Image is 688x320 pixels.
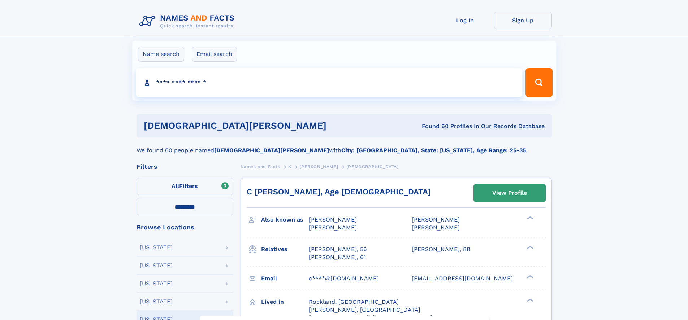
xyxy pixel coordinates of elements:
[261,296,309,308] h3: Lived in
[137,224,233,231] div: Browse Locations
[525,274,534,279] div: ❯
[309,298,399,305] span: Rockland, [GEOGRAPHIC_DATA]
[309,253,366,261] a: [PERSON_NAME], 61
[412,216,460,223] span: [PERSON_NAME]
[525,216,534,220] div: ❯
[192,47,237,62] label: Email search
[525,298,534,302] div: ❯
[247,187,431,196] a: C [PERSON_NAME], Age [DEMOGRAPHIC_DATA]
[261,272,309,285] h3: Email
[412,224,460,231] span: [PERSON_NAME]
[140,299,173,304] div: [US_STATE]
[261,214,309,226] h3: Also known as
[525,245,534,250] div: ❯
[309,216,357,223] span: [PERSON_NAME]
[137,12,241,31] img: Logo Names and Facts
[525,68,552,97] button: Search Button
[309,245,367,253] a: [PERSON_NAME], 56
[309,306,420,313] span: [PERSON_NAME], [GEOGRAPHIC_DATA]
[172,183,179,189] span: All
[140,281,173,286] div: [US_STATE]
[494,12,552,29] a: Sign Up
[412,245,470,253] a: [PERSON_NAME], 88
[261,243,309,255] h3: Relatives
[137,178,233,195] label: Filters
[288,164,291,169] span: K
[436,12,494,29] a: Log In
[412,275,513,282] span: [EMAIL_ADDRESS][DOMAIN_NAME]
[309,224,357,231] span: [PERSON_NAME]
[144,121,374,130] h1: [DEMOGRAPHIC_DATA][PERSON_NAME]
[288,162,291,171] a: K
[341,147,526,154] b: City: [GEOGRAPHIC_DATA], State: [US_STATE], Age Range: 25-35
[214,147,329,154] b: [DEMOGRAPHIC_DATA][PERSON_NAME]
[299,164,338,169] span: [PERSON_NAME]
[346,164,399,169] span: [DEMOGRAPHIC_DATA]
[137,163,233,170] div: Filters
[474,184,545,202] a: View Profile
[140,263,173,268] div: [US_STATE]
[299,162,338,171] a: [PERSON_NAME]
[137,137,552,155] div: We found 60 people named with .
[138,47,184,62] label: Name search
[374,122,545,130] div: Found 60 Profiles In Our Records Database
[241,162,280,171] a: Names and Facts
[140,245,173,250] div: [US_STATE]
[136,68,523,97] input: search input
[492,185,527,201] div: View Profile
